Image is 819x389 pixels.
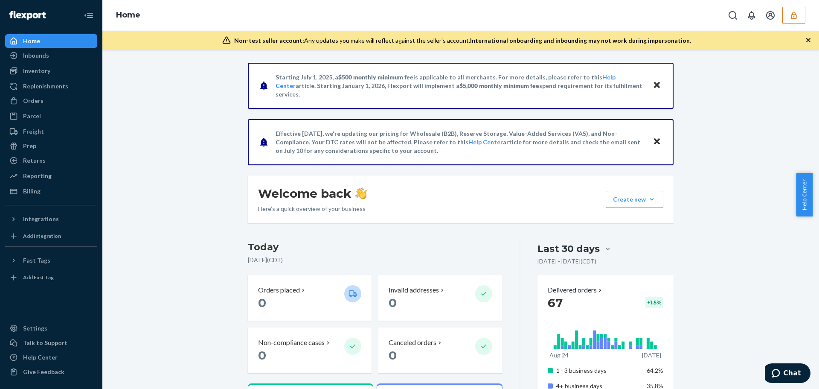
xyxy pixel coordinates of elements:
[5,94,97,108] a: Orders
[248,328,372,373] button: Non-compliance cases 0
[5,271,97,284] a: Add Fast Tag
[234,36,691,45] div: Any updates you make will reflect against the seller's account.
[5,229,97,243] a: Add Integration
[23,256,50,265] div: Fast Tags
[23,324,47,333] div: Settings
[116,10,140,20] a: Home
[234,37,304,44] span: Non-test seller account:
[378,328,502,373] button: Canceled orders 0
[23,37,40,45] div: Home
[109,3,147,28] ol: breadcrumbs
[23,232,61,240] div: Add Integration
[23,172,52,180] div: Reporting
[556,366,640,375] p: 1 - 3 business days
[5,34,97,48] a: Home
[537,257,596,266] p: [DATE] - [DATE] ( CDT )
[537,242,600,255] div: Last 30 days
[23,51,49,60] div: Inbounds
[5,125,97,138] a: Freight
[23,215,59,223] div: Integrations
[762,7,779,24] button: Open account menu
[606,191,663,208] button: Create new
[5,64,97,78] a: Inventory
[5,336,97,350] button: Talk to Support
[9,11,46,20] img: Flexport logo
[248,256,502,264] p: [DATE] ( CDT )
[647,367,663,374] span: 64.2%
[23,187,41,196] div: Billing
[796,173,813,216] button: Help Center
[5,254,97,267] button: Fast Tags
[642,351,661,360] p: [DATE]
[724,7,741,24] button: Open Search Box
[23,142,36,150] div: Prep
[389,348,397,363] span: 0
[23,97,44,105] div: Orders
[470,37,691,44] span: International onboarding and inbounding may not work during impersonation.
[23,67,50,75] div: Inventory
[5,79,97,93] a: Replenishments
[23,274,54,281] div: Add Fast Tag
[468,138,503,146] a: Help Center
[258,285,300,295] p: Orders placed
[548,285,604,295] button: Delivered orders
[276,73,645,99] p: Starting July 1, 2025, a is applicable to all merchants. For more details, please refer to this a...
[23,82,68,91] div: Replenishments
[5,109,97,123] a: Parcel
[23,339,67,347] div: Talk to Support
[389,285,439,295] p: Invalid addresses
[23,368,64,376] div: Give Feedback
[23,156,46,165] div: Returns
[548,295,563,310] span: 67
[248,275,372,321] button: Orders placed 0
[5,212,97,226] button: Integrations
[5,365,97,379] button: Give Feedback
[23,353,58,362] div: Help Center
[765,363,810,385] iframe: Opens a widget where you can chat to one of our agents
[338,73,413,81] span: $500 monthly minimum fee
[549,351,569,360] p: Aug 24
[378,275,502,321] button: Invalid addresses 0
[459,82,539,89] span: $5,000 monthly minimum fee
[258,205,367,213] p: Here’s a quick overview of your business
[258,348,266,363] span: 0
[5,49,97,62] a: Inbounds
[5,139,97,153] a: Prep
[5,184,97,198] a: Billing
[258,295,266,310] span: 0
[389,295,397,310] span: 0
[651,79,662,92] button: Close
[5,322,97,335] a: Settings
[651,136,662,148] button: Close
[258,338,325,348] p: Non-compliance cases
[248,240,502,254] h3: Today
[5,169,97,183] a: Reporting
[80,7,97,24] button: Close Navigation
[276,129,645,155] p: Effective [DATE], we're updating our pricing for Wholesale (B2B), Reserve Storage, Value-Added Se...
[23,112,41,120] div: Parcel
[389,338,436,348] p: Canceled orders
[743,7,760,24] button: Open notifications
[258,186,367,201] h1: Welcome back
[355,187,367,199] img: hand-wave emoji
[23,127,44,136] div: Freight
[5,351,97,364] a: Help Center
[645,297,663,308] div: + 1.5 %
[5,154,97,167] a: Returns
